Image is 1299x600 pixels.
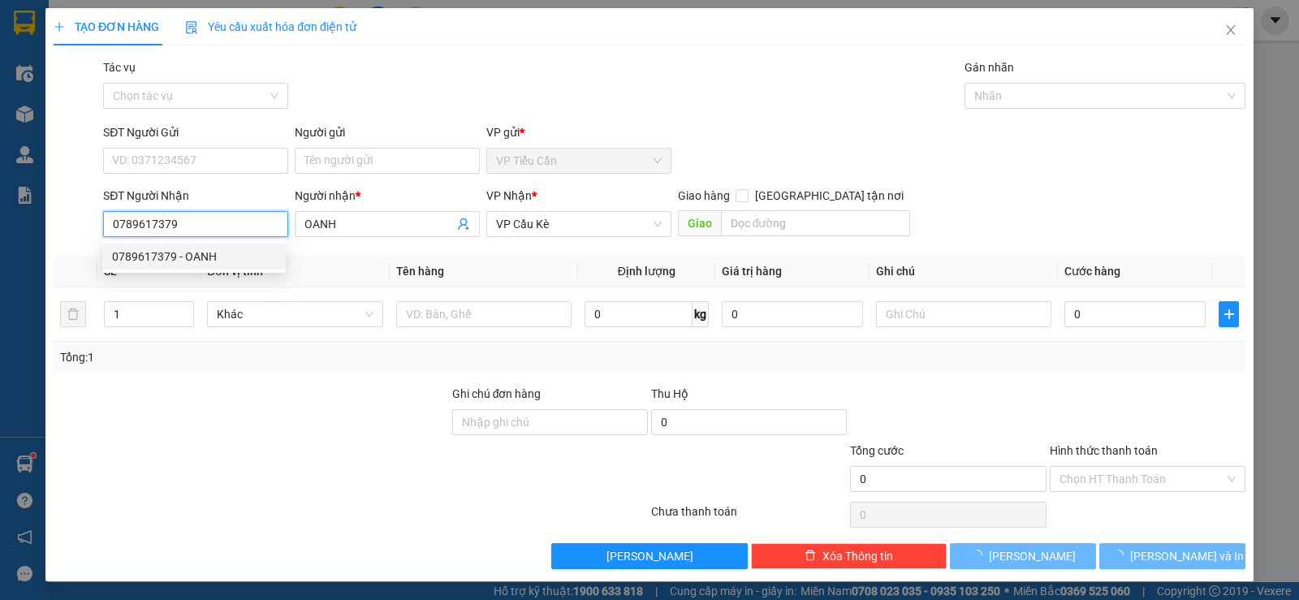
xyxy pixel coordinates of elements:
span: kg [693,301,709,327]
span: TẠO ĐƠN HÀNG [54,20,159,33]
input: Ghi Chú [876,301,1051,327]
span: user-add [457,218,470,231]
span: [PERSON_NAME] [989,547,1076,565]
span: Yêu cầu xuất hóa đơn điện tử [185,20,356,33]
input: Ghi chú đơn hàng [452,409,648,435]
span: VP Tiểu Cần [496,149,662,173]
span: Định lượng [618,265,675,278]
span: Khác [217,302,373,326]
label: Gán nhãn [965,61,1014,74]
div: 0789617379 - OANH [102,244,286,270]
span: [GEOGRAPHIC_DATA] tận nơi [749,187,910,205]
label: Tác vụ [103,61,136,74]
input: 0 [722,301,863,327]
button: [PERSON_NAME] [950,543,1096,569]
span: Cước hàng [1064,265,1120,278]
span: Tên hàng [396,265,444,278]
span: [PERSON_NAME] và In [1130,547,1244,565]
span: Xóa Thông tin [822,547,893,565]
div: Người nhận [295,187,480,205]
img: icon [185,21,198,34]
span: Giao [678,210,721,236]
span: VP Cầu Kè [496,212,662,236]
input: Dọc đường [721,210,911,236]
div: SĐT Người Nhận [103,187,288,205]
div: Tổng: 1 [60,348,503,366]
span: delete [805,550,816,563]
span: loading [971,550,989,561]
span: Giao hàng [678,189,730,202]
span: close [1224,24,1237,37]
input: VD: Bàn, Ghế [396,301,572,327]
span: loading [1112,550,1130,561]
span: plus [54,21,65,32]
div: Người gửi [295,123,480,141]
span: plus [1219,308,1238,321]
span: Tổng cước [850,444,904,457]
label: Hình thức thanh toán [1050,444,1158,457]
div: SĐT Người Gửi [103,123,288,141]
button: deleteXóa Thông tin [751,543,947,569]
th: Ghi chú [870,256,1058,287]
button: Close [1208,8,1254,54]
div: Chưa thanh toán [649,503,848,531]
div: 0789617379 - OANH [112,248,276,265]
button: plus [1219,301,1239,327]
span: VP Nhận [486,189,532,202]
span: Thu Hộ [651,387,688,400]
span: Giá trị hàng [722,265,782,278]
button: [PERSON_NAME] và In [1099,543,1245,569]
span: [PERSON_NAME] [606,547,693,565]
div: VP gửi [486,123,671,141]
label: Ghi chú đơn hàng [452,387,542,400]
button: delete [60,301,86,327]
button: [PERSON_NAME] [551,543,747,569]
